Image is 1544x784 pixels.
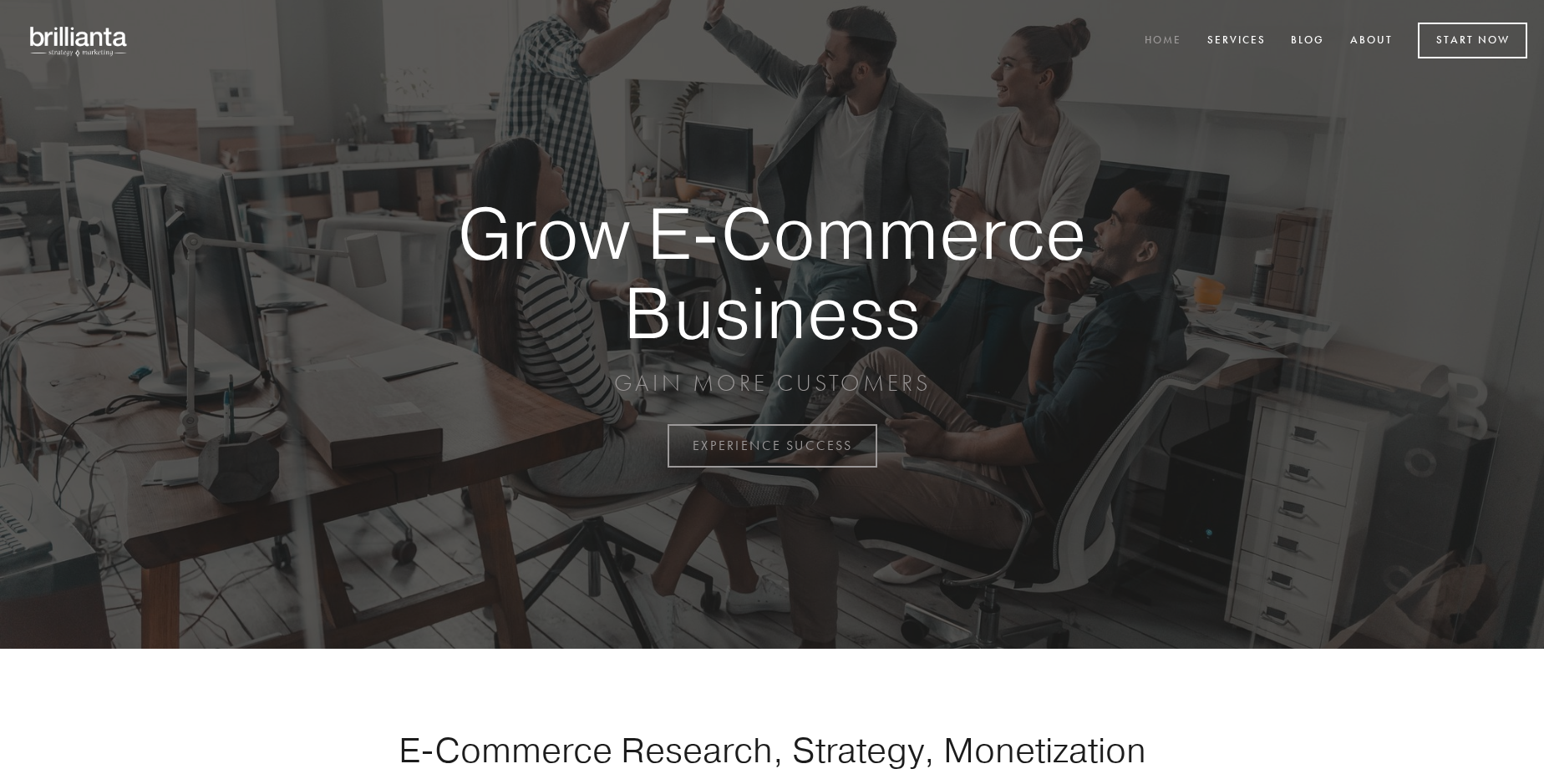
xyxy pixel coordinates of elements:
a: Home [1134,28,1192,55]
img: brillianta - research, strategy, marketing [17,17,142,65]
a: EXPERIENCE SUCCESS [668,424,877,468]
a: Blog [1280,28,1335,55]
h1: E-Commerce Research, Strategy, Monetization [346,729,1198,771]
a: Start Now [1418,23,1527,58]
p: GAIN MORE CUSTOMERS [399,368,1145,398]
a: About [1339,28,1404,55]
strong: Grow E-Commerce Business [399,194,1145,352]
a: Services [1196,28,1277,55]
